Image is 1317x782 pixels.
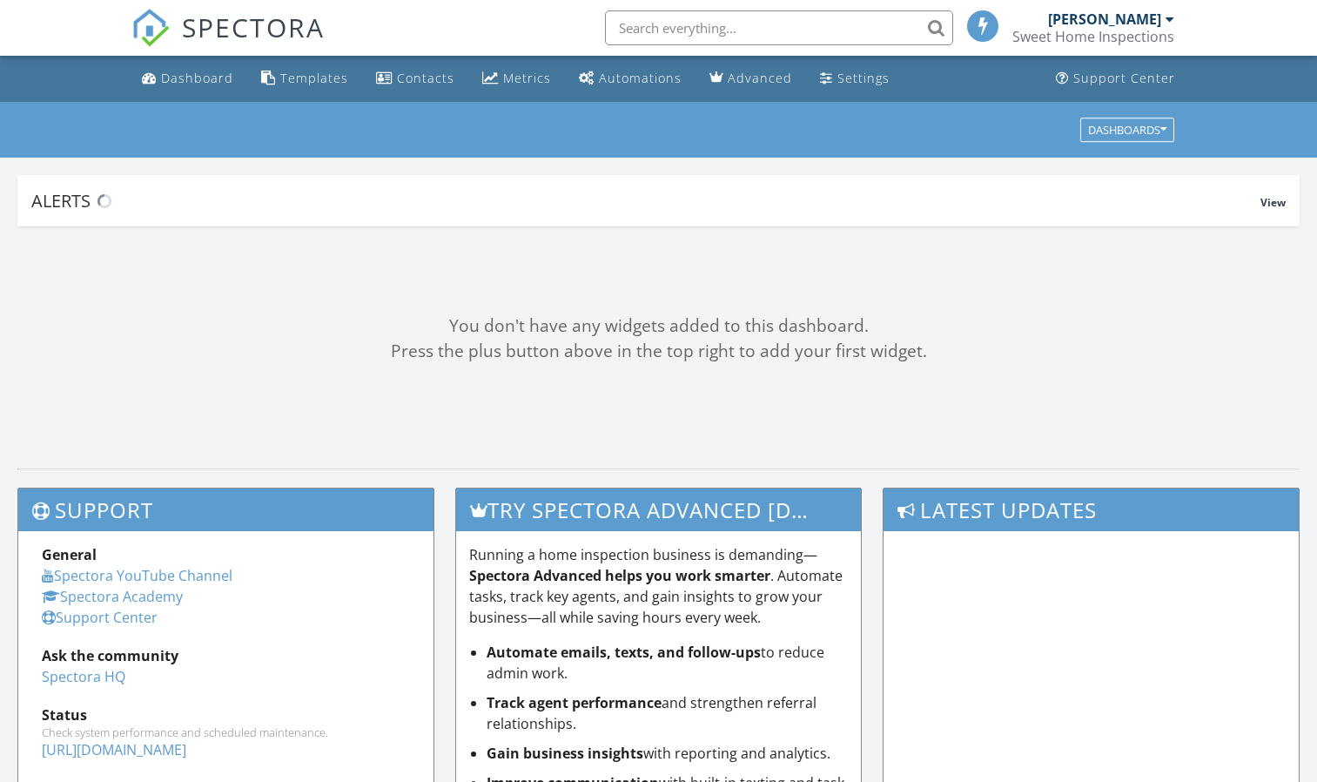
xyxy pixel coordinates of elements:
[254,63,355,95] a: Templates
[42,667,125,686] a: Spectora HQ
[813,63,897,95] a: Settings
[1088,124,1166,136] div: Dashboards
[702,63,799,95] a: Advanced
[487,693,662,712] strong: Track agent performance
[469,566,770,585] strong: Spectora Advanced helps you work smarter
[182,9,325,45] span: SPECTORA
[487,642,848,684] li: to reduce admin work.
[1012,28,1174,45] div: Sweet Home Inspections
[42,545,97,564] strong: General
[599,70,682,86] div: Automations
[1073,70,1175,86] div: Support Center
[369,63,461,95] a: Contacts
[42,608,158,627] a: Support Center
[161,70,233,86] div: Dashboard
[1080,118,1174,142] button: Dashboards
[837,70,890,86] div: Settings
[1048,10,1161,28] div: [PERSON_NAME]
[397,70,454,86] div: Contacts
[131,9,170,47] img: The Best Home Inspection Software - Spectora
[135,63,240,95] a: Dashboard
[1049,63,1182,95] a: Support Center
[42,740,186,759] a: [URL][DOMAIN_NAME]
[728,70,792,86] div: Advanced
[503,70,551,86] div: Metrics
[31,189,1260,212] div: Alerts
[487,744,643,763] strong: Gain business insights
[572,63,689,95] a: Automations (Basic)
[42,704,410,725] div: Status
[280,70,348,86] div: Templates
[605,10,953,45] input: Search everything...
[1260,195,1286,210] span: View
[475,63,558,95] a: Metrics
[42,645,410,666] div: Ask the community
[487,643,761,662] strong: Automate emails, texts, and follow-ups
[42,725,410,739] div: Check system performance and scheduled maintenance.
[487,743,848,764] li: with reporting and analytics.
[17,339,1300,364] div: Press the plus button above in the top right to add your first widget.
[131,24,325,60] a: SPECTORA
[884,489,1299,531] h3: Latest Updates
[18,489,433,531] h3: Support
[469,544,848,628] p: Running a home inspection business is demanding— . Automate tasks, track key agents, and gain ins...
[456,489,861,531] h3: Try spectora advanced [DATE]
[487,692,848,734] li: and strengthen referral relationships.
[42,566,232,585] a: Spectora YouTube Channel
[17,313,1300,339] div: You don't have any widgets added to this dashboard.
[42,587,183,606] a: Spectora Academy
